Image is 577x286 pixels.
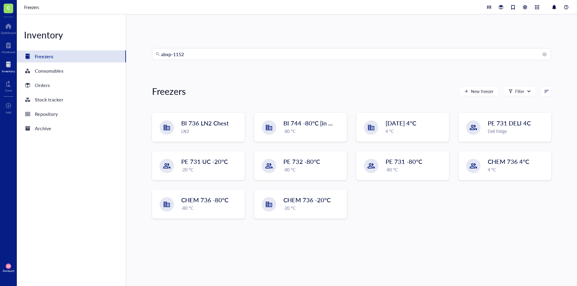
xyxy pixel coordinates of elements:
div: Add [6,110,11,114]
span: New freezer [471,89,493,94]
div: Consumables [35,67,63,75]
a: Freezers [24,4,40,11]
div: -80 °C [181,205,241,211]
div: 4 °C [386,128,445,134]
div: Dashboard [1,31,16,35]
div: Orders [35,81,50,89]
div: LN2 [181,128,241,134]
div: -80 °C [386,166,445,173]
span: [DATE] 4°C [386,119,416,127]
a: Notebook [2,41,15,54]
span: CHEM 736 -80°C [181,196,228,204]
div: -20 °C [181,166,241,173]
span: BI 736 LN2 Chest [181,119,229,127]
span: PE 731 DELI 4C [488,119,531,127]
div: Account [3,269,14,272]
span: CHEM 736 -20°C [283,196,331,204]
div: Filter [515,88,524,95]
div: Notebook [2,50,15,54]
a: Orders [17,79,126,91]
div: Inventory [17,29,126,41]
div: Repository [35,110,58,118]
a: Stock tracker [17,94,126,106]
button: New freezer [459,86,499,96]
div: 4 °C [488,166,547,173]
span: PE 731 -80°C [386,157,422,166]
a: Core [5,79,12,92]
span: BI 744 -80°C [in vivo] [283,119,340,127]
a: Repository [17,108,126,120]
div: Freezers [35,52,53,61]
span: CHEM 736 4°C [488,157,529,166]
div: -20 °C [283,205,343,211]
span: PE 732 -80°C [283,157,320,166]
div: Freezers [152,85,186,97]
span: PE 731 UC -20°C [181,157,228,166]
div: -80 °C [283,128,343,134]
a: Freezers [17,50,126,62]
span: C [7,4,10,11]
a: Inventory [2,60,15,73]
div: Archive [35,124,51,133]
a: Consumables [17,65,126,77]
div: Inventory [2,69,15,73]
div: Core [5,89,12,92]
a: Archive [17,122,126,134]
div: Deli fridge [488,128,547,134]
span: AN [7,265,10,268]
a: Dashboard [1,21,16,35]
div: -80 °C [283,166,343,173]
div: Stock tracker [35,95,63,104]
